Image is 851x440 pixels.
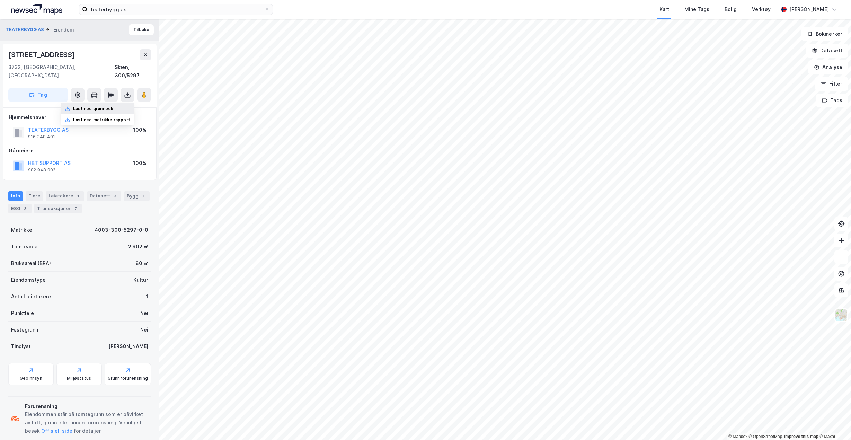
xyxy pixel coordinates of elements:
button: Tilbake [129,24,154,35]
div: 1 [146,292,148,301]
button: Datasett [806,44,848,58]
a: OpenStreetMap [749,434,782,439]
div: Eiendom [53,26,74,34]
button: TEATERBYGG AS [6,26,45,33]
div: Nei [140,326,148,334]
button: Filter [815,77,848,91]
div: 100% [133,126,147,134]
div: Eiere [26,191,43,201]
iframe: Chat Widget [816,407,851,440]
div: Forurensning [25,402,148,411]
img: Z [835,309,848,322]
div: Leietakere [46,191,84,201]
div: [PERSON_NAME] [789,5,829,14]
div: Last ned grunnbok [73,106,113,112]
div: ESG [8,204,32,213]
button: Bokmerker [801,27,848,41]
div: Geoinnsyn [20,376,42,381]
div: Miljøstatus [67,376,91,381]
div: Kart [659,5,669,14]
button: Tags [816,94,848,107]
div: 100% [133,159,147,167]
div: Grunnforurensning [108,376,148,381]
div: Gårdeiere [9,147,151,155]
input: Søk på adresse, matrikkel, gårdeiere, leietakere eller personer [88,4,264,15]
button: Analyse [808,60,848,74]
div: Matrikkel [11,226,34,234]
a: Improve this map [784,434,818,439]
div: Tomteareal [11,243,39,251]
a: Mapbox [728,434,747,439]
div: Nei [140,309,148,317]
div: 7 [72,205,79,212]
div: Eiendomstype [11,276,46,284]
div: 916 348 401 [28,134,55,140]
div: Bolig [725,5,737,14]
div: 982 948 002 [28,167,55,173]
div: Punktleie [11,309,34,317]
div: Tinglyst [11,342,31,351]
div: Transaksjoner [34,204,82,213]
div: Festegrunn [11,326,38,334]
div: Last ned matrikkelrapport [73,117,130,123]
div: Hjemmelshaver [9,113,151,122]
div: Datasett [87,191,121,201]
button: Tag [8,88,68,102]
img: logo.a4113a55bc3d86da70a041830d287a7e.svg [11,4,62,15]
div: Verktøy [752,5,771,14]
div: 4003-300-5297-0-0 [95,226,148,234]
div: 1 [74,193,81,200]
div: [PERSON_NAME] [108,342,148,351]
div: 2 902 ㎡ [128,243,148,251]
div: Mine Tags [684,5,709,14]
div: 3 [22,205,29,212]
div: 80 ㎡ [135,259,148,267]
div: [STREET_ADDRESS] [8,49,76,60]
div: Bygg [124,191,150,201]
div: 3 [112,193,118,200]
div: Kultur [133,276,148,284]
div: Bruksareal (BRA) [11,259,51,267]
div: Eiendommen står på tomtegrunn som er påvirket av luft, grunn eller annen forurensning. Vennligst ... [25,410,148,435]
div: 3732, [GEOGRAPHIC_DATA], [GEOGRAPHIC_DATA] [8,63,115,80]
div: Antall leietakere [11,292,51,301]
div: Info [8,191,23,201]
div: 1 [140,193,147,200]
div: Skien, 300/5297 [115,63,151,80]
